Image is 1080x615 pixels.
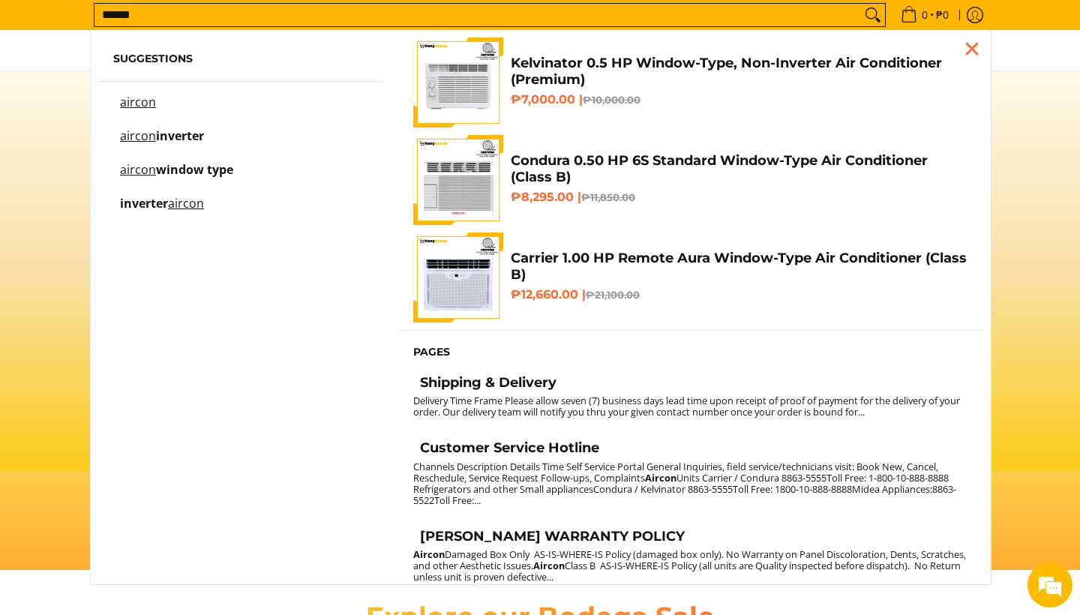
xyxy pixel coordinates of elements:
mark: aircon [120,127,156,144]
div: Minimize live chat window [246,7,282,43]
a: Shipping & Delivery [413,374,968,395]
a: Kelvinator 0.5 HP Window-Type, Non-Inverter Air Conditioner (Premium) Kelvinator 0.5 HP Window-Ty... [413,37,968,127]
span: • [896,7,953,23]
h4: Condura 0.50 HP 6S Standard Window-Type Air Conditioner (Class B) [511,152,968,186]
img: Kelvinator 0.5 HP Window-Type, Non-Inverter Air Conditioner (Premium) [413,37,503,127]
del: ₱10,000.00 [583,94,640,106]
div: Leave a message [78,84,252,103]
img: condura-wrac-6s-premium-mang-kosme [413,135,503,225]
div: Close pop up [961,37,983,60]
strong: Aircon [533,559,565,572]
img: Carrier 1.00 HP Remote Aura Window-Type Air Conditioner (Class B) [413,232,503,322]
strong: Aircon [645,471,676,484]
h6: ₱12,660.00 | [511,287,968,302]
h6: Pages [413,346,968,359]
del: ₱11,850.00 [581,191,635,203]
mark: aircon [168,195,204,211]
a: [PERSON_NAME] WARRANTY POLICY [413,528,968,549]
a: Customer Service Hotline [413,439,968,460]
a: aircon window type [113,164,368,190]
em: Submit [220,462,272,482]
a: inverter aircon [113,198,368,224]
small: Channels Description Details Time Self Service Portal General Inquiries, field service/technician... [413,460,956,507]
textarea: Type your message and click 'Submit' [7,409,286,462]
h4: Shipping & Delivery [420,374,556,391]
del: ₱21,100.00 [586,289,640,301]
h6: ₱7,000.00 | [511,92,968,107]
h4: Carrier 1.00 HP Remote Aura Window-Type Air Conditioner (Class B) [511,250,968,283]
a: aircon inverter [113,130,368,157]
span: We are offline. Please leave us a message. [31,189,262,340]
p: inverter aircon [120,198,204,224]
p: aircon inverter [120,130,204,157]
small: Delivery Time Frame Please allow seven (7) business days lead time upon receipt of proof of payme... [413,394,960,418]
mark: aircon [120,94,156,110]
a: aircon [113,97,368,123]
mark: aircon [120,161,156,178]
button: Search [861,4,885,26]
span: window type [156,161,233,178]
h4: Customer Service Hotline [420,439,599,457]
span: inverter [156,127,204,144]
span: ₱0 [934,10,951,20]
p: aircon [120,97,156,123]
h6: ₱8,295.00 | [511,190,968,205]
strong: Aircon [413,547,445,561]
h4: [PERSON_NAME] WARRANTY POLICY [420,528,685,545]
h4: Kelvinator 0.5 HP Window-Type, Non-Inverter Air Conditioner (Premium) [511,55,968,88]
a: condura-wrac-6s-premium-mang-kosme Condura 0.50 HP 6S Standard Window-Type Air Conditioner (Class... [413,135,968,225]
span: 0 [919,10,930,20]
a: Carrier 1.00 HP Remote Aura Window-Type Air Conditioner (Class B) Carrier 1.00 HP Remote Aura Win... [413,232,968,322]
span: inverter [120,195,168,211]
h6: Suggestions [113,52,368,66]
p: aircon window type [120,164,233,190]
small: Damaged Box Only AS-IS-WHERE-IS Policy (damaged box only). No Warranty on Panel Discoloration, De... [413,547,966,583]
